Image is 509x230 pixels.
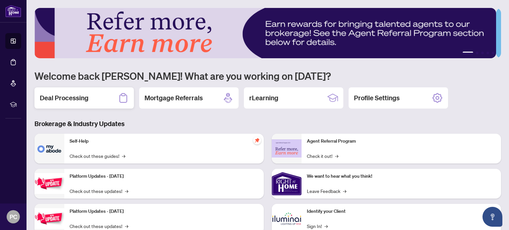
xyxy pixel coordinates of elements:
[307,187,346,195] a: Leave Feedback→
[70,187,128,195] a: Check out these updates!→
[70,173,258,180] p: Platform Updates - [DATE]
[307,138,496,145] p: Agent Referral Program
[70,152,125,160] a: Check out these guides!→
[34,69,501,82] h1: Welcome back [PERSON_NAME]! What are you working on [DATE]?
[253,136,261,144] span: pushpin
[486,52,489,54] button: 4
[482,207,502,227] button: Open asap
[272,139,302,158] img: Agent Referral Program
[343,187,346,195] span: →
[34,119,501,128] h3: Brokerage & Industry Updates
[125,222,128,230] span: →
[335,152,338,160] span: →
[34,8,496,58] img: Slide 0
[249,93,278,103] h2: rLearning
[272,169,302,199] img: We want to hear what you think!
[307,222,328,230] a: Sign In!→
[492,52,494,54] button: 5
[144,93,203,103] h2: Mortgage Referrals
[476,52,479,54] button: 2
[324,222,328,230] span: →
[34,134,64,163] img: Self-Help
[70,138,258,145] p: Self-Help
[5,5,21,17] img: logo
[307,152,338,160] a: Check it out!→
[481,52,484,54] button: 3
[70,208,258,215] p: Platform Updates - [DATE]
[70,222,128,230] a: Check out these updates!→
[34,173,64,194] img: Platform Updates - July 21, 2025
[125,187,128,195] span: →
[10,212,17,221] span: PC
[307,208,496,215] p: Identify your Client
[34,208,64,229] img: Platform Updates - July 8, 2025
[354,93,400,103] h2: Profile Settings
[122,152,125,160] span: →
[307,173,496,180] p: We want to hear what you think!
[463,52,473,54] button: 1
[40,93,88,103] h2: Deal Processing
